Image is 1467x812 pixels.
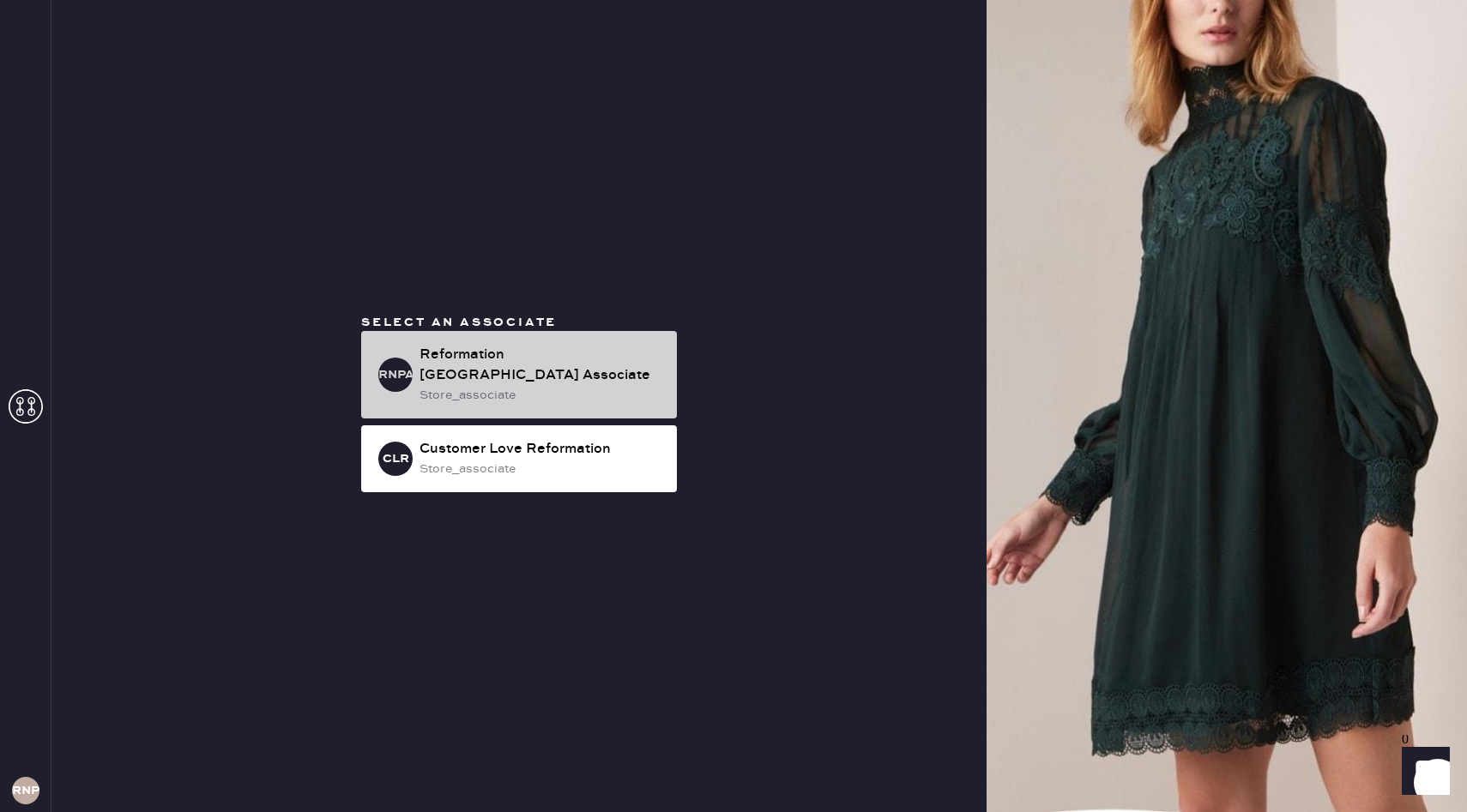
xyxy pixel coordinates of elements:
h3: RNPA [378,369,413,381]
h3: RNP [12,785,39,797]
iframe: Front Chat [1385,735,1459,809]
span: Select an associate [361,315,557,330]
div: store_associate [420,460,663,478]
div: store_associate [420,386,663,405]
div: Customer Love Reformation [420,439,663,460]
h3: CLR [383,453,409,465]
div: Reformation [GEOGRAPHIC_DATA] Associate [420,345,663,386]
